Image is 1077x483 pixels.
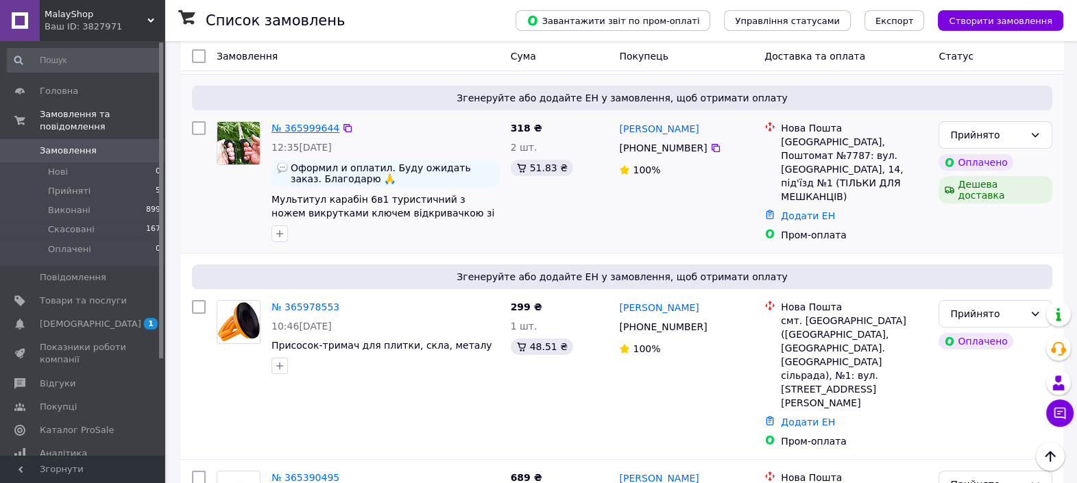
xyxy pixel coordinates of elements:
[271,301,339,312] a: № 365978553
[781,135,928,203] div: [GEOGRAPHIC_DATA], Поштомат №7787: вул. [GEOGRAPHIC_DATA], 14, під'їзд №1 (ТІЛЬКИ ДЛЯ МЕШКАНЦІВ)
[197,270,1047,284] span: Згенеруйте або додайте ЕН у замовлення, щоб отримати оплату
[217,302,260,342] img: Фото товару
[527,14,699,27] span: Завантажити звіт по пром-оплаті
[781,314,928,410] div: смт. [GEOGRAPHIC_DATA] ([GEOGRAPHIC_DATA], [GEOGRAPHIC_DATA]. [GEOGRAPHIC_DATA] сільрада), №1: ву...
[48,243,91,256] span: Оплачені
[40,145,97,157] span: Замовлення
[875,16,914,26] span: Експорт
[217,300,261,344] a: Фото товару
[781,417,835,428] a: Додати ЕН
[616,317,710,336] div: [PHONE_NUMBER]
[206,12,345,29] h1: Список замовлень
[938,10,1063,31] button: Створити замовлення
[217,122,260,164] img: Фото товару
[40,424,114,436] span: Каталог ProSale
[146,223,160,236] span: 167
[511,301,542,312] span: 299 ₴
[156,243,160,256] span: 0
[271,321,332,332] span: 10:46[DATE]
[619,122,699,136] a: [PERSON_NAME]
[511,123,542,134] span: 318 ₴
[1046,399,1074,427] button: Чат з покупцем
[950,127,1024,143] div: Прийнято
[949,16,1052,26] span: Створити замовлення
[40,271,106,284] span: Повідомлення
[40,108,165,133] span: Замовлення та повідомлення
[781,434,928,448] div: Пром-оплата
[217,121,261,165] a: Фото товару
[1036,442,1065,471] button: Наверх
[40,341,127,366] span: Показники роботи компанії
[156,185,160,197] span: 5
[939,176,1052,203] div: Дешева доставка
[633,343,660,354] span: 100%
[40,377,75,390] span: Відгуки
[277,162,288,173] img: :speech_balloon:
[271,123,339,134] a: № 365999644
[511,51,536,62] span: Cума
[939,154,1013,171] div: Оплачено
[511,472,542,483] span: 689 ₴
[924,14,1063,25] a: Створити замовлення
[48,204,90,216] span: Виконані
[724,10,851,31] button: Управління статусами
[616,138,710,158] div: [PHONE_NUMBER]
[48,166,68,178] span: Нові
[511,321,537,332] span: 1 шт.
[144,318,158,330] span: 1
[511,160,573,176] div: 51.83 ₴
[619,51,668,62] span: Покупець
[511,338,573,355] div: 48.51 ₴
[217,51,278,62] span: Замовлення
[735,16,840,26] span: Управління статусами
[939,51,973,62] span: Статус
[291,162,494,184] span: Оформил и оплатил. Буду ожидать заказ. Благодарю 🙏
[271,472,339,483] a: № 365390495
[781,300,928,314] div: Нова Пошта
[781,210,835,221] a: Додати ЕН
[511,142,537,153] span: 2 шт.
[781,228,928,242] div: Пром-оплата
[197,91,1047,105] span: Згенеруйте або додайте ЕН у замовлення, щоб отримати оплату
[271,142,332,153] span: 12:35[DATE]
[48,185,90,197] span: Прийняті
[271,340,492,351] a: Присосок-тримач для плитки, скла, металу
[633,164,660,175] span: 100%
[40,401,77,413] span: Покупці
[40,85,78,97] span: Головна
[45,8,147,21] span: MalayShop
[156,166,160,178] span: 0
[764,51,865,62] span: Доставка та оплата
[950,306,1024,321] div: Прийнято
[40,447,87,460] span: Аналітика
[40,295,127,307] span: Товари та послуги
[7,48,162,73] input: Пошук
[45,21,165,33] div: Ваш ID: 3827971
[146,204,160,216] span: 899
[619,301,699,314] a: [PERSON_NAME]
[939,333,1013,349] div: Оплачено
[781,121,928,135] div: Нова Пошта
[864,10,925,31] button: Експорт
[271,194,494,232] a: Мультитул карабін 6в1 туристичний з ножем викрутками ключем відкривачкою зі сталі й алюмінію
[40,318,141,330] span: [DEMOGRAPHIC_DATA]
[516,10,710,31] button: Завантажити звіт по пром-оплаті
[48,223,95,236] span: Скасовані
